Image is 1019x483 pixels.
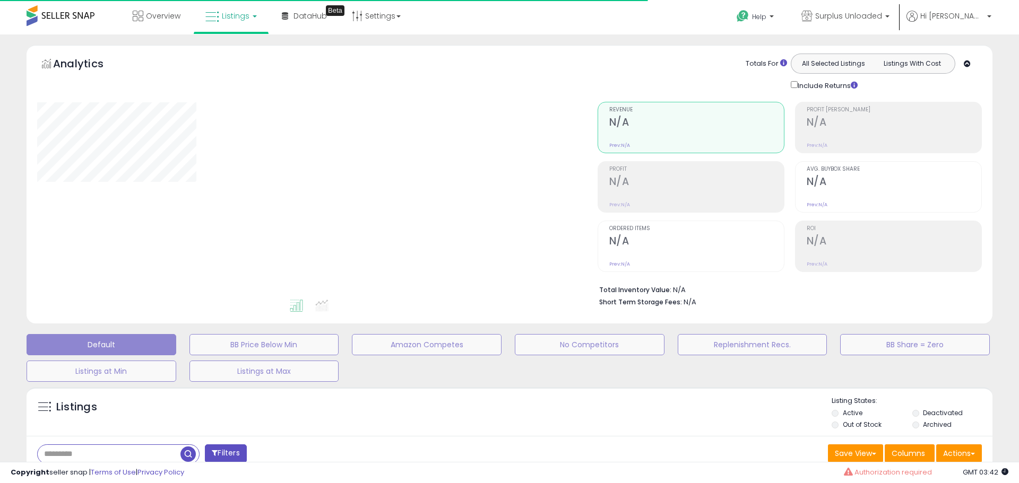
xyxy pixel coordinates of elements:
[609,261,630,267] small: Prev: N/A
[53,56,124,74] h5: Analytics
[609,116,784,130] h2: N/A
[27,334,176,355] button: Default
[609,226,784,232] span: Ordered Items
[807,116,981,130] h2: N/A
[599,297,682,306] b: Short Term Storage Fees:
[11,467,49,477] strong: Copyright
[807,261,827,267] small: Prev: N/A
[609,235,784,249] h2: N/A
[807,142,827,148] small: Prev: N/A
[807,175,981,190] h2: N/A
[807,166,981,172] span: Avg. Buybox Share
[794,57,873,71] button: All Selected Listings
[736,10,749,23] i: Get Help
[609,142,630,148] small: Prev: N/A
[11,468,184,478] div: seller snap | |
[326,5,344,16] div: Tooltip anchor
[807,201,827,208] small: Prev: N/A
[815,11,882,21] span: Surplus Unloaded
[515,334,664,355] button: No Competitors
[609,107,784,113] span: Revenue
[599,283,974,295] li: N/A
[873,57,952,71] button: Listings With Cost
[746,59,787,69] div: Totals For
[783,79,870,91] div: Include Returns
[752,12,766,21] span: Help
[840,334,990,355] button: BB Share = Zero
[27,361,176,382] button: Listings at Min
[906,11,991,34] a: Hi [PERSON_NAME]
[609,166,784,172] span: Profit
[609,175,784,190] h2: N/A
[728,2,784,34] a: Help
[807,226,981,232] span: ROI
[684,297,696,307] span: N/A
[352,334,502,355] button: Amazon Competes
[189,334,339,355] button: BB Price Below Min
[146,11,180,21] span: Overview
[678,334,827,355] button: Replenishment Recs.
[599,285,671,294] b: Total Inventory Value:
[807,235,981,249] h2: N/A
[189,361,339,382] button: Listings at Max
[293,11,327,21] span: DataHub
[920,11,984,21] span: Hi [PERSON_NAME]
[222,11,249,21] span: Listings
[807,107,981,113] span: Profit [PERSON_NAME]
[609,201,630,208] small: Prev: N/A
